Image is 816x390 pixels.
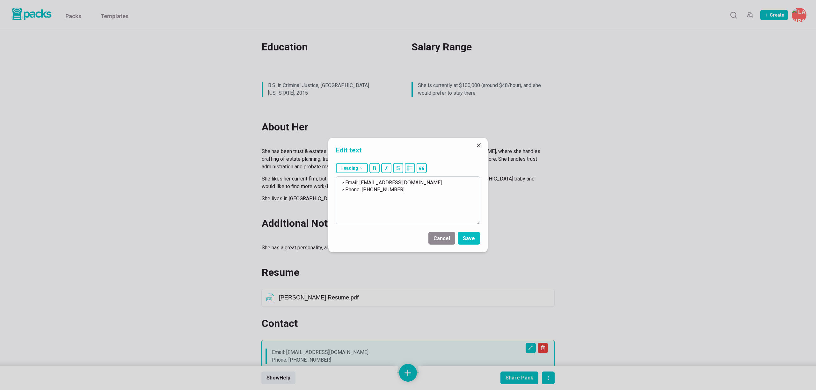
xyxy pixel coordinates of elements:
button: strikethrough [393,163,403,173]
button: italic [381,163,391,173]
header: Edit text [328,138,488,160]
button: block quote [417,163,427,173]
button: bullet [405,163,415,173]
button: Cancel [428,232,455,245]
button: Heading [336,163,368,173]
textarea: > Email: [EMAIL_ADDRESS][DOMAIN_NAME] > Phone: [PHONE_NUMBER] [336,176,480,224]
button: Save [458,232,480,245]
button: Close [474,140,484,151]
button: bold [369,163,380,173]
